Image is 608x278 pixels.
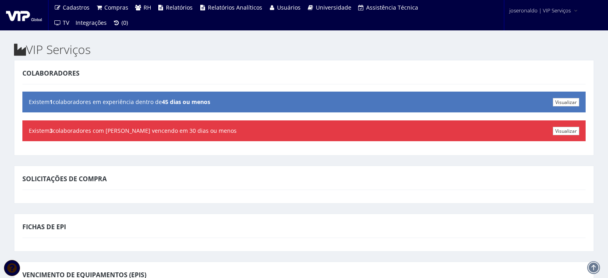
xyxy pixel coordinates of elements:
span: Cadastros [63,4,90,11]
div: Existem colaboradores com [PERSON_NAME] vencendo em 30 dias ou menos [22,120,586,141]
b: 45 dias ou menos [162,98,210,106]
div: Existem colaboradores em experiência dentro de [22,92,586,112]
a: (0) [110,15,132,30]
span: Relatórios [166,4,193,11]
span: Colaboradores [22,69,80,78]
a: Visualizar [553,127,579,135]
span: (0) [122,19,128,26]
span: Solicitações de Compra [22,174,107,183]
span: Integrações [76,19,107,26]
span: Relatórios Analíticos [208,4,262,11]
span: Compras [104,4,128,11]
b: 1 [50,98,53,106]
b: 3 [50,127,53,134]
span: RH [144,4,151,11]
span: joseronaldo | VIP Serviços [509,6,571,14]
img: logo [6,9,42,21]
span: Usuários [277,4,301,11]
span: TV [63,19,69,26]
span: Assistência Técnica [366,4,418,11]
a: Visualizar [553,98,579,106]
a: TV [51,15,72,30]
span: Fichas de EPI [22,222,66,231]
h2: VIP Serviços [14,43,594,56]
span: Universidade [316,4,351,11]
a: Integrações [72,15,110,30]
